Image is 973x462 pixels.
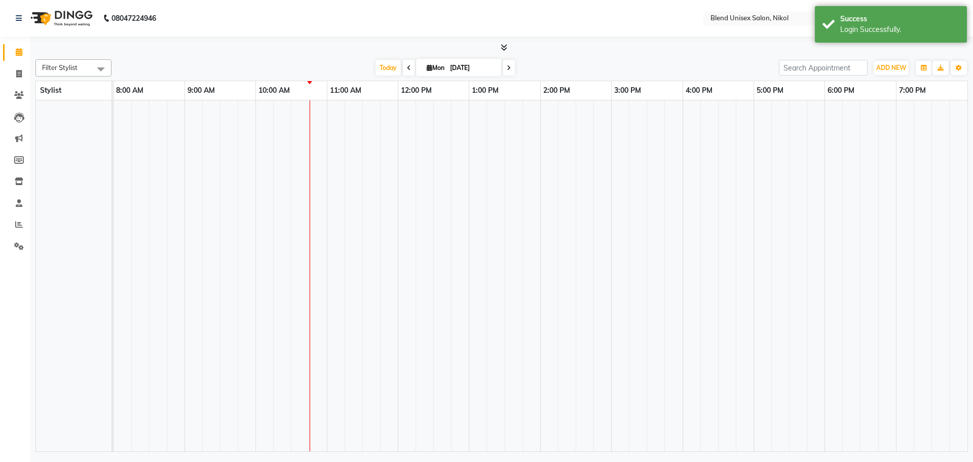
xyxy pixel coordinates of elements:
a: 8:00 AM [114,83,146,98]
a: 5:00 PM [754,83,786,98]
a: 6:00 PM [825,83,857,98]
span: ADD NEW [876,64,906,72]
a: 1:00 PM [469,83,501,98]
a: 7:00 PM [896,83,928,98]
input: Search Appointment [779,60,868,76]
span: Filter Stylist [42,63,78,72]
button: ADD NEW [874,61,909,75]
a: 2:00 PM [541,83,573,98]
b: 08047224946 [111,4,156,32]
a: 3:00 PM [612,83,644,98]
span: Stylist [40,86,61,95]
a: 4:00 PM [683,83,715,98]
span: Mon [424,64,447,72]
img: logo [26,4,95,32]
a: 11:00 AM [327,83,364,98]
div: Login Successfully. [840,24,959,35]
a: 9:00 AM [185,83,217,98]
span: Today [376,60,401,76]
div: Success [840,14,959,24]
a: 12:00 PM [398,83,434,98]
a: 10:00 AM [256,83,292,98]
input: 2025-09-01 [447,60,498,76]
